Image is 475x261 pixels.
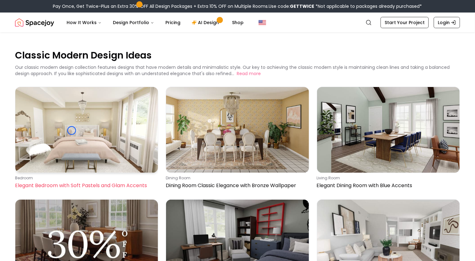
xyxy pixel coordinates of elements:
[290,3,315,9] b: GETTWICE
[15,87,158,173] img: Elegant Bedroom with Soft Pastels and Glam Accents
[237,70,261,77] button: Read more
[317,182,457,189] p: Elegant Dining Room with Blue Accents
[15,182,156,189] p: Elegant Bedroom with Soft Pastels and Glam Accents
[15,49,460,62] p: Classic Modern Design Ideas
[15,64,450,77] p: Our classic modern design collection features designs that have modern details and minimalistic s...
[166,87,309,173] img: Dining Room Classic Elegance with Bronze Wallpaper
[15,16,54,29] a: Spacejoy
[317,87,460,192] a: Elegant Dining Room with Blue Accentsliving roomElegant Dining Room with Blue Accents
[53,3,422,9] div: Pay Once, Get Twice-Plus an Extra 30% OFF All Design Packages + Extra 10% OFF on Multiple Rooms.
[108,16,159,29] button: Design Portfolio
[166,176,306,181] p: dining room
[381,17,429,28] a: Start Your Project
[15,87,158,192] a: Elegant Bedroom with Soft Pastels and Glam AccentsbedroomElegant Bedroom with Soft Pastels and Gl...
[166,87,309,192] a: Dining Room Classic Elegance with Bronze Wallpaperdining roomDining Room Classic Elegance with Br...
[160,16,185,29] a: Pricing
[15,176,156,181] p: bedroom
[166,182,306,189] p: Dining Room Classic Elegance with Bronze Wallpaper
[269,3,315,9] span: Use code:
[15,13,460,33] nav: Global
[62,16,249,29] nav: Main
[434,17,460,28] a: Login
[62,16,107,29] button: How It Works
[227,16,249,29] a: Shop
[315,3,422,9] span: *Not applicable to packages already purchased*
[15,16,54,29] img: Spacejoy Logo
[259,19,266,26] img: United States
[317,176,457,181] p: living room
[187,16,226,29] a: AI Design
[317,87,460,173] img: Elegant Dining Room with Blue Accents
